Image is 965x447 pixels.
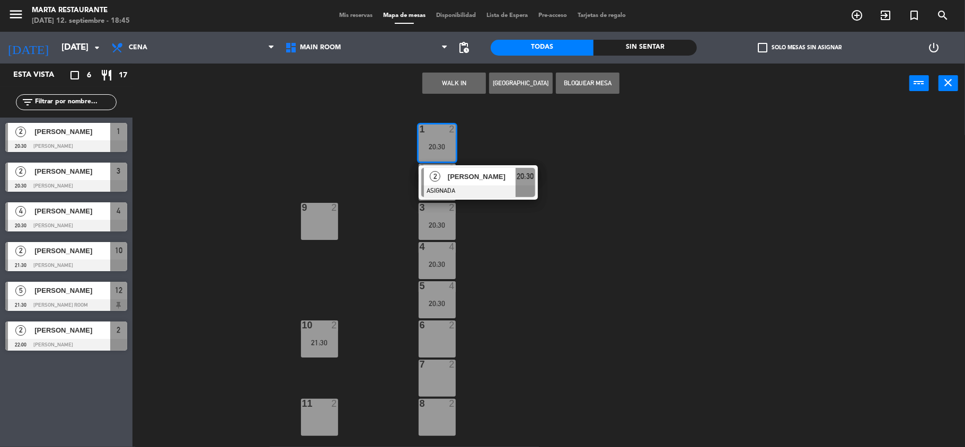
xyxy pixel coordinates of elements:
[15,166,26,177] span: 2
[422,73,486,94] button: WALK IN
[331,320,338,330] div: 2
[21,96,34,109] i: filter_list
[91,41,103,54] i: arrow_drop_down
[331,203,338,212] div: 2
[34,325,110,336] span: [PERSON_NAME]
[419,300,456,307] div: 20:30
[15,246,26,256] span: 2
[419,143,456,150] div: 20:30
[117,125,121,138] span: 1
[481,13,533,19] span: Lista de Espera
[32,16,130,26] div: [DATE] 12. septiembre - 18:45
[909,75,929,91] button: power_input
[115,244,122,257] span: 10
[117,324,121,336] span: 2
[300,44,341,51] span: Main Room
[302,203,303,212] div: 9
[448,171,516,182] span: [PERSON_NAME]
[15,285,26,296] span: 5
[334,13,378,19] span: Mis reservas
[449,399,455,408] div: 2
[34,126,110,137] span: [PERSON_NAME]
[942,76,955,89] i: close
[419,221,456,229] div: 20:30
[8,6,24,26] button: menu
[15,127,26,137] span: 2
[879,9,892,22] i: exit_to_app
[851,9,863,22] i: add_circle_outline
[758,43,768,52] span: check_box_outline_blank
[758,43,842,52] label: Solo mesas sin asignar
[34,245,110,256] span: [PERSON_NAME]
[34,285,110,296] span: [PERSON_NAME]
[68,69,81,82] i: crop_square
[533,13,572,19] span: Pre-acceso
[928,41,941,54] i: power_settings_new
[15,206,26,217] span: 4
[517,170,534,183] span: 20:30
[594,40,697,56] div: Sin sentar
[129,44,147,51] span: Cena
[491,40,594,56] div: Todas
[87,69,91,82] span: 6
[572,13,631,19] span: Tarjetas de regalo
[34,96,116,108] input: Filtrar por nombre...
[5,69,76,82] div: Esta vista
[936,9,949,22] i: search
[489,73,553,94] button: [GEOGRAPHIC_DATA]
[913,76,926,89] i: power_input
[556,73,619,94] button: Bloquear Mesa
[449,281,455,291] div: 4
[430,171,440,182] span: 2
[34,205,110,217] span: [PERSON_NAME]
[100,69,113,82] i: restaurant
[449,242,455,252] div: 4
[119,69,127,82] span: 17
[32,5,130,16] div: Marta Restaurante
[15,325,26,336] span: 2
[302,320,303,330] div: 10
[449,360,455,369] div: 2
[419,261,456,268] div: 20:30
[449,124,455,134] div: 2
[117,204,121,217] span: 4
[331,399,338,408] div: 2
[378,13,431,19] span: Mapa de mesas
[301,339,338,346] div: 21:30
[431,13,481,19] span: Disponibilidad
[8,6,24,22] i: menu
[449,203,455,212] div: 2
[908,9,920,22] i: turned_in_not
[449,320,455,330] div: 2
[939,75,958,91] button: close
[302,399,303,408] div: 11
[117,165,121,177] span: 3
[449,164,455,173] div: 2
[34,166,110,177] span: [PERSON_NAME]
[115,284,122,297] span: 12
[458,41,471,54] span: pending_actions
